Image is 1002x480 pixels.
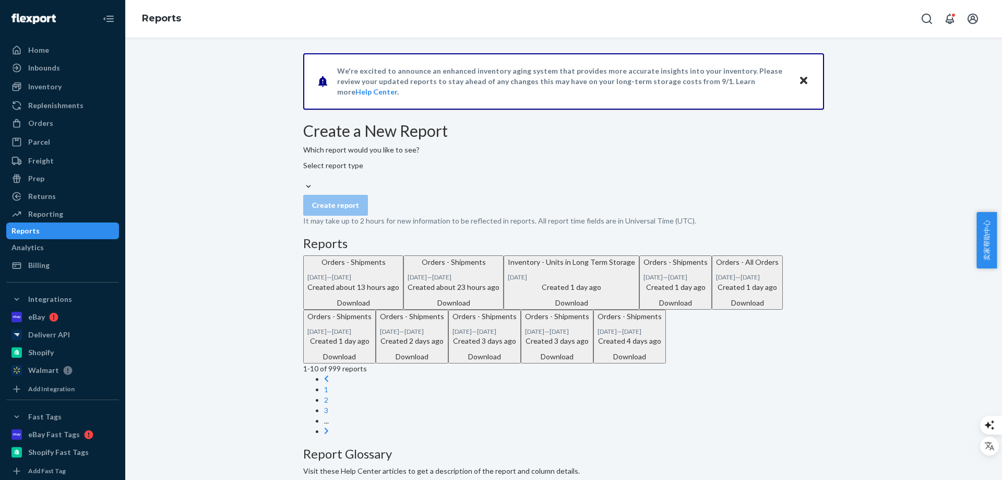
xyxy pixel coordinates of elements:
p: It may take up to 2 hours for new information to be reflected in reports. All report time fields ... [303,216,824,226]
a: Reports [6,223,119,239]
a: Reports [142,13,181,24]
p: — [598,327,662,336]
li: ... [324,416,824,426]
button: Orders - Shipments[DATE]—[DATE]Created 3 days agoDownload [448,310,521,364]
input: Select report type [303,171,304,181]
a: Page 1 is your current page [324,385,328,394]
time: [DATE] [432,273,451,281]
a: Help Center [355,87,397,96]
time: [DATE] [404,327,424,335]
div: Parcel [28,137,50,147]
a: Shopify [6,344,119,361]
div: Shopify [28,347,54,358]
div: Deliverr API [28,330,70,340]
time: [DATE] [741,273,760,281]
div: Inbounds [28,63,60,73]
p: Created 1 day ago [716,282,779,292]
a: Parcel [6,134,119,150]
p: Created 4 days ago [598,336,662,346]
button: Orders - Shipments[DATE]—[DATE]Created 2 days agoDownload [376,310,448,364]
p: — [380,327,444,336]
div: Download [508,298,635,308]
button: Close [797,74,810,89]
p: Created 3 days ago [452,336,517,346]
a: eBay [6,309,119,325]
p: — [452,327,517,336]
a: Add Integration [6,383,119,395]
a: Home [6,42,119,58]
div: Download [598,352,662,362]
div: Add Integration [28,384,75,393]
button: Create report [303,195,368,216]
a: Analytics [6,239,119,256]
a: eBay Fast Tags [6,426,119,443]
a: Freight [6,153,119,169]
time: [DATE] [622,327,641,335]
p: Orders - Shipments [452,311,517,322]
p: Orders - Shipments [307,257,399,267]
time: [DATE] [508,273,527,281]
a: Reporting [6,206,119,223]
button: 卖家帮助中心 [976,212,997,268]
p: — [307,327,372,336]
p: Created 1 day ago [643,282,708,292]
div: eBay [28,312,45,322]
div: Billing [28,260,50,271]
p: Which report would you like to see? [303,145,824,155]
div: Analytics [11,242,44,253]
button: Orders - All Orders[DATE]—[DATE]Created 1 day agoDownload [712,255,783,309]
p: Inventory - Units in Long Term Storage [508,257,635,267]
a: Billing [6,257,119,274]
div: Integrations [28,294,72,305]
button: Orders - Shipments[DATE]—[DATE]Created about 23 hours agoDownload [403,255,504,309]
a: Returns [6,188,119,205]
time: [DATE] [477,327,496,335]
div: Orders [28,118,53,128]
button: Open notifications [939,8,960,29]
a: Inventory [6,78,119,95]
div: Download [643,298,708,308]
a: Shopify Fast Tags [6,444,119,461]
p: Created about 23 hours ago [408,282,499,292]
button: Fast Tags [6,408,119,425]
button: Orders - Shipments[DATE]—[DATE]Created 4 days agoDownload [593,310,666,364]
time: [DATE] [525,327,544,335]
p: — [643,273,708,282]
div: Download [408,298,499,308]
p: Visit these Help Center articles to get a description of the report and column details. [303,466,824,476]
div: Walmart [28,365,59,376]
div: Download [452,352,517,362]
time: [DATE] [408,273,427,281]
a: Walmart [6,362,119,379]
div: eBay Fast Tags [28,429,80,440]
p: We're excited to announce an enhanced inventory aging system that provides more accurate insights... [337,66,789,97]
div: Select report type [303,160,363,171]
div: Download [380,352,444,362]
div: Prep [28,173,44,184]
p: Created about 13 hours ago [307,282,399,292]
button: Close Navigation [98,8,119,29]
a: Prep [6,170,119,187]
p: Orders - Shipments [643,257,708,267]
div: Home [28,45,49,55]
div: Reporting [28,209,63,219]
div: Download [307,298,399,308]
time: [DATE] [643,273,663,281]
button: Orders - Shipments[DATE]—[DATE]Created about 13 hours agoDownload [303,255,403,309]
time: [DATE] [598,327,617,335]
div: Create report [312,200,359,210]
p: Orders - All Orders [716,257,779,267]
time: [DATE] [307,327,327,335]
a: Orders [6,115,119,132]
button: Open account menu [962,8,983,29]
time: [DATE] [668,273,687,281]
div: Download [716,298,779,308]
p: Created 1 day ago [307,336,372,346]
time: [DATE] [332,273,351,281]
a: Page 3 [324,406,328,415]
p: — [525,327,589,336]
span: 1 - 10 of 999 reports [303,364,367,373]
time: [DATE] [550,327,569,335]
div: Fast Tags [28,412,62,422]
